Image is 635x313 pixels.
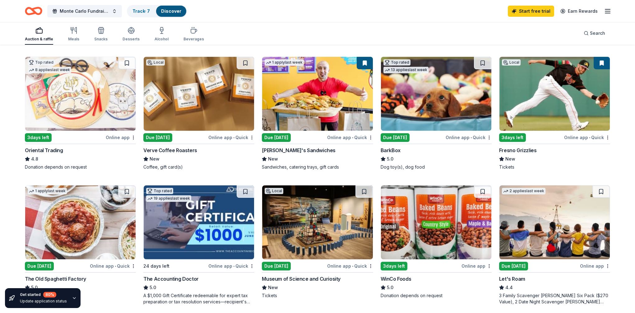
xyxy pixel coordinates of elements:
[502,59,521,66] div: Local
[143,147,197,154] div: Verve Coffee Roasters
[265,188,283,194] div: Local
[381,57,491,131] img: Image for BarkBox
[262,164,373,170] div: Sandwiches, catering trays, gift cards
[161,8,181,14] a: Discover
[68,24,79,45] button: Meals
[31,155,38,163] span: 4.8
[381,57,492,170] a: Image for BarkBoxTop rated13 applieslast weekDue [DATE]Online app•QuickBarkBox5.0Dog toy(s), dog ...
[25,185,136,299] a: Image for The Old Spaghetti Factory1 applylast weekDue [DATE]Online app•QuickThe Old Spaghetti Fa...
[208,134,254,141] div: Online app Quick
[146,195,191,202] div: 19 applies last week
[25,185,136,259] img: Image for The Old Spaghetti Factory
[499,293,610,305] div: 3 Family Scavenger [PERSON_NAME] Six Pack ($270 Value), 2 Date Night Scavenger [PERSON_NAME] Two ...
[499,185,610,259] img: Image for Let's Roam
[262,262,291,270] div: Due [DATE]
[505,284,513,291] span: 4.4
[183,24,204,45] button: Beverages
[383,67,429,73] div: 13 applies last week
[233,135,234,140] span: •
[132,8,150,14] a: Track· 7
[461,262,492,270] div: Online app
[143,185,254,305] a: Image for The Accounting DoctorTop rated19 applieslast week24 days leftOnline app•QuickThe Accoun...
[146,188,173,194] div: Top rated
[25,262,54,270] div: Due [DATE]
[25,57,136,131] img: Image for Oriental Trading
[262,185,373,299] a: Image for Museum of Science and CuriosityLocalDue [DATE]Online app•QuickMuseum of Science and Cur...
[20,292,67,297] div: Get started
[499,262,528,270] div: Due [DATE]
[20,299,67,304] div: Update application status
[262,57,373,170] a: Image for Ike's Sandwiches1 applylast weekDue [DATE]Online app•Quick[PERSON_NAME]'s SandwichesNew...
[115,264,116,269] span: •
[470,135,472,140] span: •
[327,134,373,141] div: Online app Quick
[381,164,492,170] div: Dog toy(s), dog food
[265,59,304,66] div: 1 apply last week
[25,4,42,18] a: Home
[60,7,109,15] span: Monte Carlo Fundraiser Event
[262,185,373,259] img: Image for Museum of Science and Curiosity
[387,155,393,163] span: 5.0
[262,275,341,283] div: Museum of Science and Curiosity
[25,133,52,142] div: 3 days left
[143,262,169,270] div: 24 days left
[155,24,169,45] button: Alcohol
[381,147,401,154] div: BarkBox
[47,5,122,17] button: Monte Carlo Fundraiser Event
[143,275,199,283] div: The Accounting Doctor
[505,155,515,163] span: New
[43,292,56,297] div: 80 %
[208,262,254,270] div: Online app Quick
[262,57,373,131] img: Image for Ike's Sandwiches
[381,275,411,283] div: WinCo Foods
[387,284,393,291] span: 5.0
[262,293,373,299] div: Tickets
[327,262,373,270] div: Online app Quick
[127,5,187,17] button: Track· 7Discover
[589,135,590,140] span: •
[381,133,410,142] div: Due [DATE]
[94,24,108,45] button: Snacks
[557,6,601,17] a: Earn Rewards
[268,155,278,163] span: New
[25,164,136,170] div: Donation depends on request
[28,188,67,194] div: 1 apply last week
[25,37,53,42] div: Auction & raffle
[352,264,353,269] span: •
[499,57,610,131] img: Image for Fresno Grizzlies
[144,57,254,131] img: Image for Verve Coffee Roasters
[268,284,278,291] span: New
[499,147,537,154] div: Fresno Grizzlies
[508,6,554,17] a: Start free trial
[580,262,610,270] div: Online app
[144,185,254,259] img: Image for The Accounting Doctor
[143,293,254,305] div: A $1,000 Gift Certificate redeemable for expert tax preparation or tax resolution services—recipi...
[106,134,136,141] div: Online app
[28,59,55,66] div: Top rated
[381,293,492,299] div: Donation depends on request
[28,67,71,73] div: 8 applies last week
[499,133,526,142] div: 3 days left
[446,134,492,141] div: Online app Quick
[143,133,172,142] div: Due [DATE]
[143,164,254,170] div: Coffee, gift card(s)
[499,57,610,170] a: Image for Fresno GrizzliesLocal3days leftOnline app•QuickFresno GrizzliesNewTickets
[25,24,53,45] button: Auction & raffle
[352,135,353,140] span: •
[499,275,525,283] div: Let's Roam
[499,185,610,305] a: Image for Let's Roam2 applieslast weekDue [DATE]Online appLet's Roam4.43 Family Scavenger [PERSON...
[68,37,79,42] div: Meals
[150,284,156,291] span: 5.0
[502,188,545,194] div: 2 applies last week
[25,275,86,283] div: The Old Spaghetti Factory
[90,262,136,270] div: Online app Quick
[25,57,136,170] a: Image for Oriental TradingTop rated8 applieslast week3days leftOnline appOriental Trading4.8Donat...
[564,134,610,141] div: Online app Quick
[94,37,108,42] div: Snacks
[123,24,140,45] button: Desserts
[25,147,63,154] div: Oriental Trading
[579,27,610,39] button: Search
[155,37,169,42] div: Alcohol
[262,147,336,154] div: [PERSON_NAME]'s Sandwiches
[233,264,234,269] span: •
